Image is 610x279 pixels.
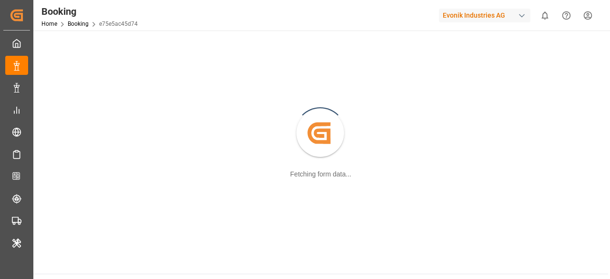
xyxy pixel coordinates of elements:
div: Fetching form data... [290,169,351,179]
a: Home [41,21,57,27]
button: show 0 new notifications [534,5,556,26]
a: Booking [68,21,89,27]
div: Evonik Industries AG [439,9,530,22]
button: Evonik Industries AG [439,6,534,24]
div: Booking [41,4,138,19]
button: Help Center [556,5,577,26]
